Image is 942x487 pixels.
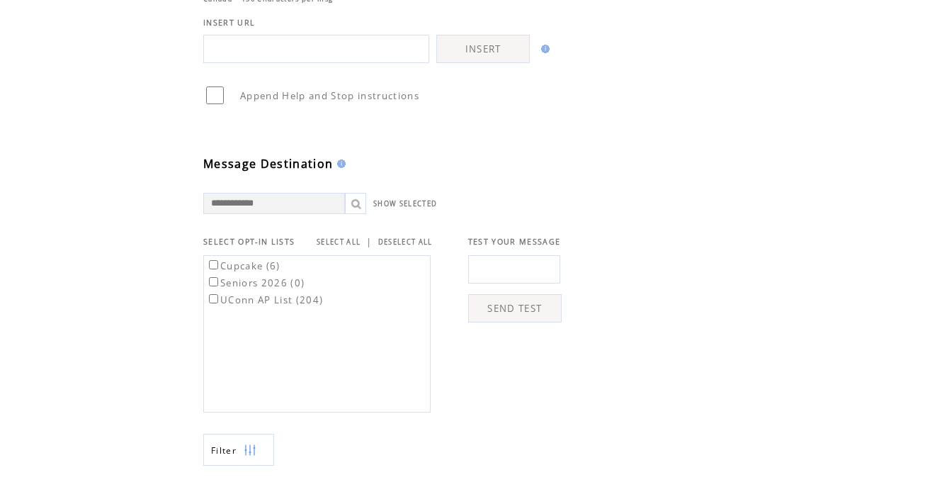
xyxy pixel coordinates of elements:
span: SELECT OPT-IN LISTS [203,237,295,247]
span: TEST YOUR MESSAGE [468,237,561,247]
span: | [366,235,372,248]
span: Append Help and Stop instructions [240,89,419,102]
label: Seniors 2026 (0) [206,276,305,289]
label: Cupcake (6) [206,259,280,272]
a: INSERT [436,35,530,63]
img: filters.png [244,435,256,466]
a: SEND TEST [468,294,562,323]
span: Show filters [211,444,237,457]
input: Seniors 2026 (0) [209,277,218,286]
input: UConn AP List (204) [209,294,218,303]
a: DESELECT ALL [378,237,433,247]
input: Cupcake (6) [209,260,218,269]
span: Message Destination [203,156,333,172]
label: UConn AP List (204) [206,293,323,306]
img: help.gif [333,159,346,168]
a: SHOW SELECTED [373,199,437,208]
a: SELECT ALL [317,237,361,247]
span: INSERT URL [203,18,255,28]
img: help.gif [537,45,550,53]
a: Filter [203,434,274,466]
